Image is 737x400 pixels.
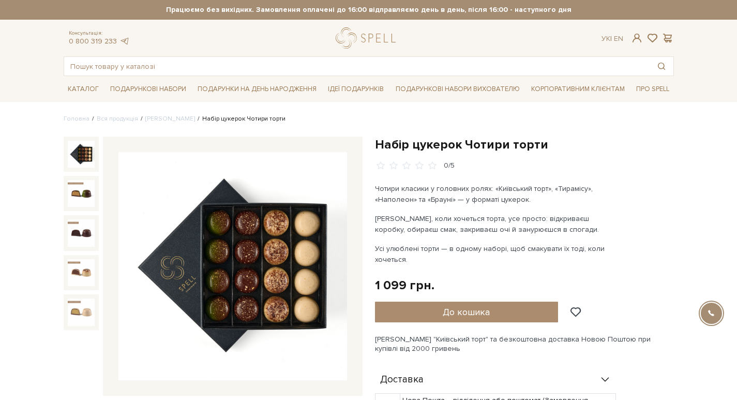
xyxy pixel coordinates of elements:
a: Каталог [64,81,103,97]
span: | [610,34,612,43]
li: Набір цукерок Чотири торти [195,114,285,124]
a: 0 800 319 233 [69,37,117,46]
p: Чотири класики у головних ролях: «Київський торт», «Тирамісу», «Наполеон» та «Брауні» — у форматі... [375,183,618,205]
a: Подарункові набори [106,81,190,97]
span: Консультація: [69,30,130,37]
a: [PERSON_NAME] [145,115,195,123]
img: Набір цукерок Чотири торти [68,299,95,325]
img: Набір цукерок Чотири торти [68,219,95,246]
div: Ук [601,34,623,43]
a: Корпоративним клієнтам [527,80,629,98]
a: Про Spell [632,81,673,97]
div: 1 099 грн. [375,277,434,293]
a: Ідеї подарунків [324,81,388,97]
a: Головна [64,115,89,123]
button: Пошук товару у каталозі [650,57,673,76]
a: Подарункові набори вихователю [392,80,524,98]
span: Доставка [380,375,424,384]
img: Набір цукерок Чотири торти [68,180,95,207]
a: Подарунки на День народження [193,81,321,97]
img: Набір цукерок Чотири торти [118,152,347,381]
a: telegram [119,37,130,46]
p: [PERSON_NAME], коли хочеться торта, усе просто: відкриваєш коробку, обираєш смак, закриваєш очі й... [375,213,618,235]
p: Усі улюблені торти — в одному наборі, щоб смакувати їх тоді, коли хочеться. [375,243,618,265]
img: Набір цукерок Чотири торти [68,141,95,168]
button: До кошика [375,302,559,322]
div: 0/5 [444,161,455,171]
strong: Працюємо без вихідних. Замовлення оплачені до 16:00 відправляємо день в день, після 16:00 - насту... [64,5,674,14]
a: En [614,34,623,43]
input: Пошук товару у каталозі [64,57,650,76]
div: [PERSON_NAME] "Київський торт" та безкоштовна доставка Новою Поштою при купівлі від 2000 гривень [375,335,674,353]
span: До кошика [443,306,490,318]
a: logo [336,27,400,49]
h1: Набір цукерок Чотири торти [375,137,674,153]
a: Вся продукція [97,115,138,123]
img: Набір цукерок Чотири торти [68,259,95,286]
